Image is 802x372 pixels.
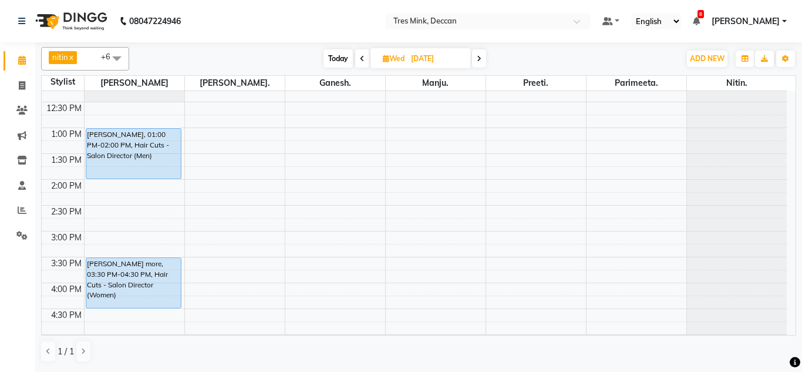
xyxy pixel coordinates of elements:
span: [PERSON_NAME] [85,76,184,91]
b: 08047224946 [129,5,181,38]
div: 1:00 PM [49,128,84,140]
span: 1 / 1 [58,346,74,358]
div: 5:00 PM [49,335,84,347]
a: x [68,52,73,62]
div: [PERSON_NAME], 01:00 PM-02:00 PM, Hair Cuts - Salon Director (Men) [86,129,181,179]
div: 4:00 PM [49,283,84,296]
span: Today [324,49,353,68]
div: 2:00 PM [49,180,84,192]
img: logo [30,5,110,38]
div: Stylist [42,76,84,88]
button: ADD NEW [687,51,727,67]
span: ADD NEW [690,54,725,63]
span: Preeti. [486,76,586,91]
span: Wed [380,54,407,63]
div: 2:30 PM [49,206,84,218]
div: 12:30 PM [44,102,84,115]
input: 2025-09-03 [407,50,466,68]
span: nitin [52,52,68,62]
span: [PERSON_NAME]. [185,76,285,91]
div: 4:30 PM [49,309,84,321]
div: [PERSON_NAME] more, 03:30 PM-04:30 PM, Hair Cuts - Salon Director (Women) [86,258,181,308]
a: 8 [693,16,700,26]
span: +6 [101,52,119,61]
span: [PERSON_NAME] [712,15,780,28]
span: Nitin. [687,76,787,91]
div: 3:30 PM [49,257,84,270]
span: 8 [697,10,704,18]
div: 1:30 PM [49,154,84,166]
div: 3:00 PM [49,232,84,244]
span: Parimeeta. [587,76,686,91]
span: Ganesh. [285,76,385,91]
span: Manju. [386,76,486,91]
